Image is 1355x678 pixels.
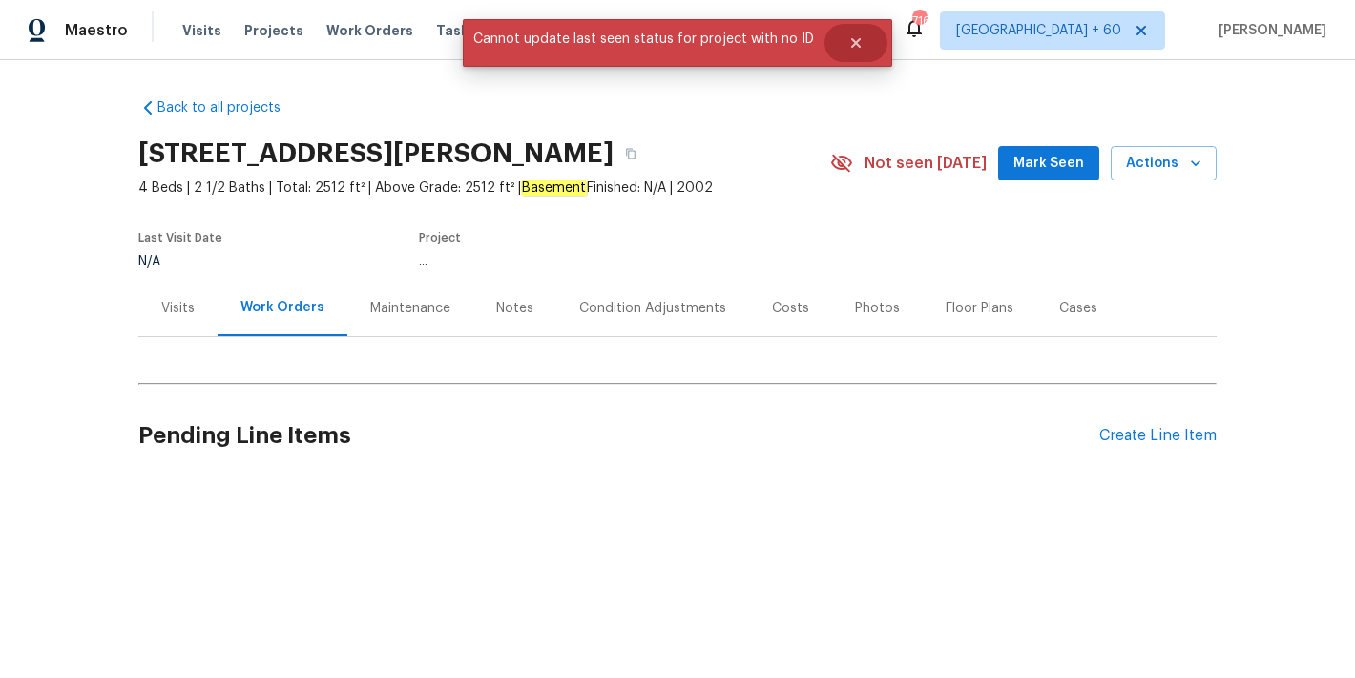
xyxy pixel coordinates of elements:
button: Copy Address [614,137,648,171]
h2: Pending Line Items [138,392,1099,480]
span: Mark Seen [1013,152,1084,176]
div: Photos [855,299,900,318]
span: [PERSON_NAME] [1211,21,1326,40]
a: Back to all projects [138,98,322,117]
span: Projects [244,21,303,40]
div: ... [419,255,785,268]
div: 716 [912,11,926,31]
button: Close [824,24,887,62]
span: Visits [182,21,221,40]
button: Actions [1111,146,1217,181]
span: Actions [1126,152,1201,176]
div: Condition Adjustments [579,299,726,318]
div: Cases [1059,299,1097,318]
span: Maestro [65,21,128,40]
span: Cannot update last seen status for project with no ID [463,19,824,59]
div: Costs [772,299,809,318]
h2: [STREET_ADDRESS][PERSON_NAME] [138,144,614,163]
div: Work Orders [240,298,324,317]
div: Floor Plans [946,299,1013,318]
span: Last Visit Date [138,232,222,244]
div: Maintenance [370,299,450,318]
span: 4 Beds | 2 1/2 Baths | Total: 2512 ft² | Above Grade: 2512 ft² | Finished: N/A | 2002 [138,179,830,198]
div: Create Line Item [1099,427,1217,445]
span: Project [419,232,461,244]
em: Basement [521,180,587,196]
button: Mark Seen [998,146,1099,181]
div: Notes [496,299,533,318]
div: Visits [161,299,195,318]
span: Work Orders [326,21,413,40]
span: Not seen [DATE] [865,154,987,173]
span: [GEOGRAPHIC_DATA] + 60 [956,21,1121,40]
div: N/A [138,255,222,268]
span: Tasks [436,24,476,37]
